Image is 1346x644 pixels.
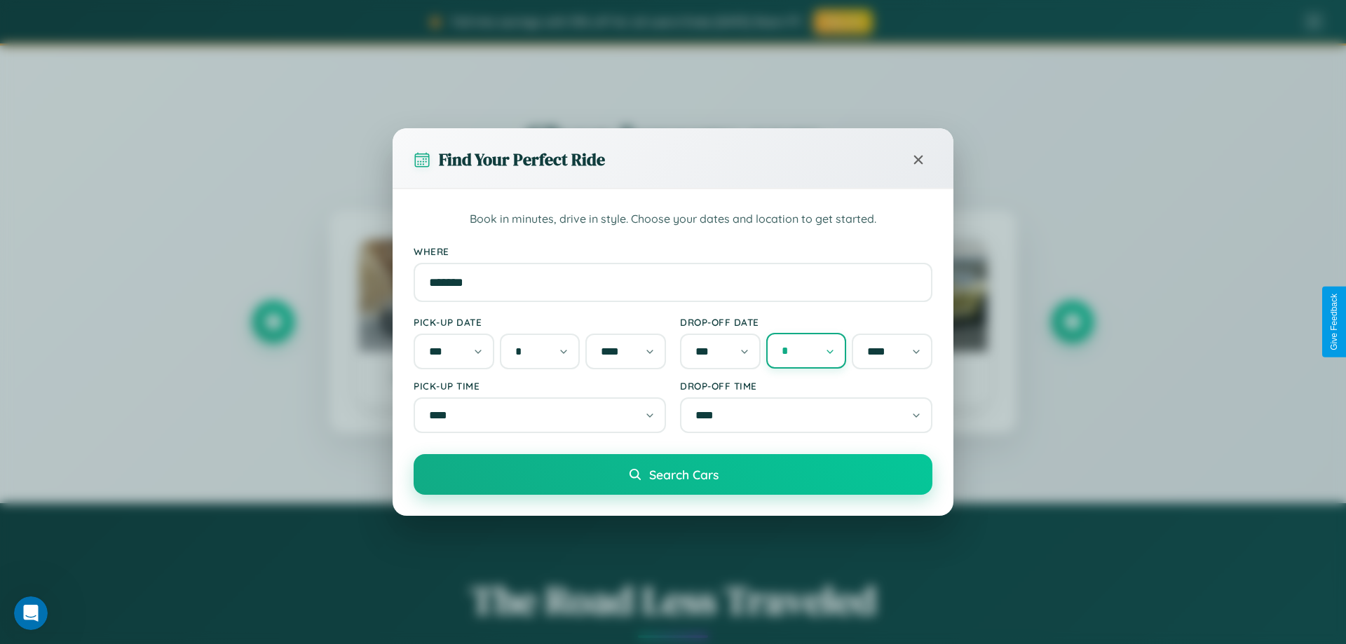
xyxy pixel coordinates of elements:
label: Pick-up Time [414,380,666,392]
label: Where [414,245,932,257]
h3: Find Your Perfect Ride [439,148,605,171]
label: Drop-off Time [680,380,932,392]
p: Book in minutes, drive in style. Choose your dates and location to get started. [414,210,932,228]
button: Search Cars [414,454,932,495]
label: Drop-off Date [680,316,932,328]
span: Search Cars [649,467,719,482]
label: Pick-up Date [414,316,666,328]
